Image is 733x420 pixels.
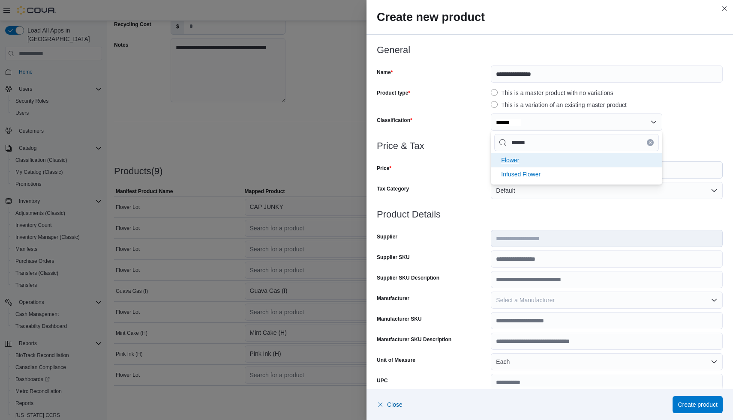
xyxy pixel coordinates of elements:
[377,45,723,55] h3: General
[491,353,723,370] button: Each
[377,274,439,281] label: Supplier SKU Description
[377,357,415,363] label: Unit of Measure
[377,185,409,192] label: Tax Category
[377,254,410,261] label: Supplier SKU
[647,139,654,146] button: Clear input
[377,165,391,172] label: Price
[501,171,541,178] span: Infused Flower
[719,3,730,14] button: Close this dialog
[377,295,409,302] label: Manufacturer
[377,10,723,24] h2: Create new product
[377,316,422,322] label: Manufacturer SKU
[491,292,723,309] button: Select a Manufacturer
[491,182,723,199] button: Default
[377,233,397,240] label: Supplier
[377,209,723,220] h3: Product Details
[377,117,412,124] label: Classification
[377,141,723,151] h3: Price & Tax
[387,400,403,409] span: Close
[377,377,388,384] label: UPC
[673,396,723,413] button: Create product
[496,297,555,304] span: Select a Manufacturer
[501,157,519,164] span: Flower
[377,69,393,76] label: Name
[494,134,659,151] input: Chip List selector
[491,100,627,110] label: This is a variation of an existing master product
[678,400,718,409] span: Create product
[377,89,410,96] label: Product type
[377,336,451,343] label: Manufacturer SKU Description
[491,88,613,98] label: This is a master product with no variations
[377,396,403,413] button: Close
